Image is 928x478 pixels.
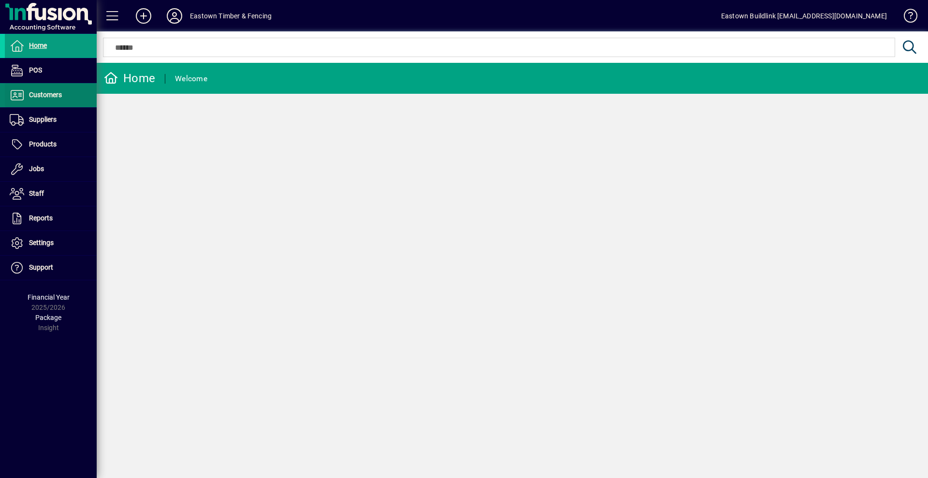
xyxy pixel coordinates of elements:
a: POS [5,58,97,83]
span: Staff [29,189,44,197]
span: Support [29,263,53,271]
span: POS [29,66,42,74]
a: Support [5,256,97,280]
a: Jobs [5,157,97,181]
span: Home [29,42,47,49]
div: Eastown Buildlink [EMAIL_ADDRESS][DOMAIN_NAME] [721,8,887,24]
span: Reports [29,214,53,222]
span: Financial Year [28,293,70,301]
span: Products [29,140,57,148]
span: Package [35,314,61,321]
span: Jobs [29,165,44,173]
a: Suppliers [5,108,97,132]
a: Settings [5,231,97,255]
a: Customers [5,83,97,107]
div: Welcome [175,71,207,87]
a: Staff [5,182,97,206]
button: Add [128,7,159,25]
span: Suppliers [29,116,57,123]
span: Customers [29,91,62,99]
div: Eastown Timber & Fencing [190,8,272,24]
div: Home [104,71,155,86]
a: Reports [5,206,97,231]
span: Settings [29,239,54,246]
button: Profile [159,7,190,25]
a: Products [5,132,97,157]
a: Knowledge Base [897,2,916,33]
